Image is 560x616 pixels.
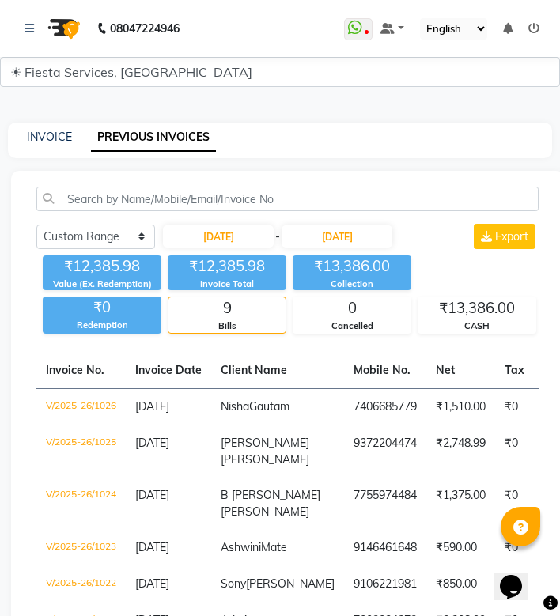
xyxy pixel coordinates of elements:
[27,130,72,144] a: INVOICE
[221,540,261,554] span: Ashwini
[36,566,126,603] td: V/2025-26/1022
[293,319,411,333] div: Cancelled
[221,505,309,519] span: [PERSON_NAME]
[36,530,126,566] td: V/2025-26/1023
[168,319,286,333] div: Bills
[221,399,249,414] span: Nisha
[221,363,287,377] span: Client Name
[426,478,495,530] td: ₹1,375.00
[354,363,411,377] span: Mobile No.
[344,530,426,566] td: 9146461648
[36,478,126,530] td: V/2025-26/1024
[163,225,274,248] input: Start Date
[221,452,309,467] span: [PERSON_NAME]
[495,478,534,530] td: ₹0
[246,576,335,591] span: [PERSON_NAME]
[474,224,535,249] button: Export
[43,297,161,319] div: ₹0
[135,576,169,591] span: [DATE]
[110,6,180,51] b: 08047224946
[344,425,426,478] td: 9372204474
[344,478,426,530] td: 7755974484
[36,388,126,425] td: V/2025-26/1026
[261,540,287,554] span: Mate
[135,363,202,377] span: Invoice Date
[426,388,495,425] td: ₹1,510.00
[221,436,309,450] span: [PERSON_NAME]
[43,255,161,278] div: ₹12,385.98
[135,399,169,414] span: [DATE]
[494,553,544,600] iframe: chat widget
[168,255,286,278] div: ₹12,385.98
[43,319,161,332] div: Redemption
[36,187,539,211] input: Search by Name/Mobile/Email/Invoice No
[135,540,169,554] span: [DATE]
[418,297,535,319] div: ₹13,386.00
[40,6,85,51] img: logo
[436,363,455,377] span: Net
[293,255,411,278] div: ₹13,386.00
[168,297,286,319] div: 9
[282,225,392,248] input: End Date
[344,388,426,425] td: 7406685779
[43,278,161,291] div: Value (Ex. Redemption)
[293,297,411,319] div: 0
[221,576,246,591] span: Sony
[36,425,126,478] td: V/2025-26/1025
[293,278,411,291] div: Collection
[495,388,534,425] td: ₹0
[275,229,280,245] span: -
[505,363,524,377] span: Tax
[495,530,534,566] td: ₹0
[46,363,104,377] span: Invoice No.
[344,566,426,603] td: 9106221981
[426,425,495,478] td: ₹2,748.99
[418,319,535,333] div: CASH
[495,425,534,478] td: ₹0
[91,123,216,152] a: PREVIOUS INVOICES
[249,399,289,414] span: Gautam
[135,436,169,450] span: [DATE]
[221,488,320,502] span: B [PERSON_NAME]
[135,488,169,502] span: [DATE]
[426,530,495,566] td: ₹590.00
[168,278,286,291] div: Invoice Total
[426,566,495,603] td: ₹850.00
[495,229,528,244] span: Export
